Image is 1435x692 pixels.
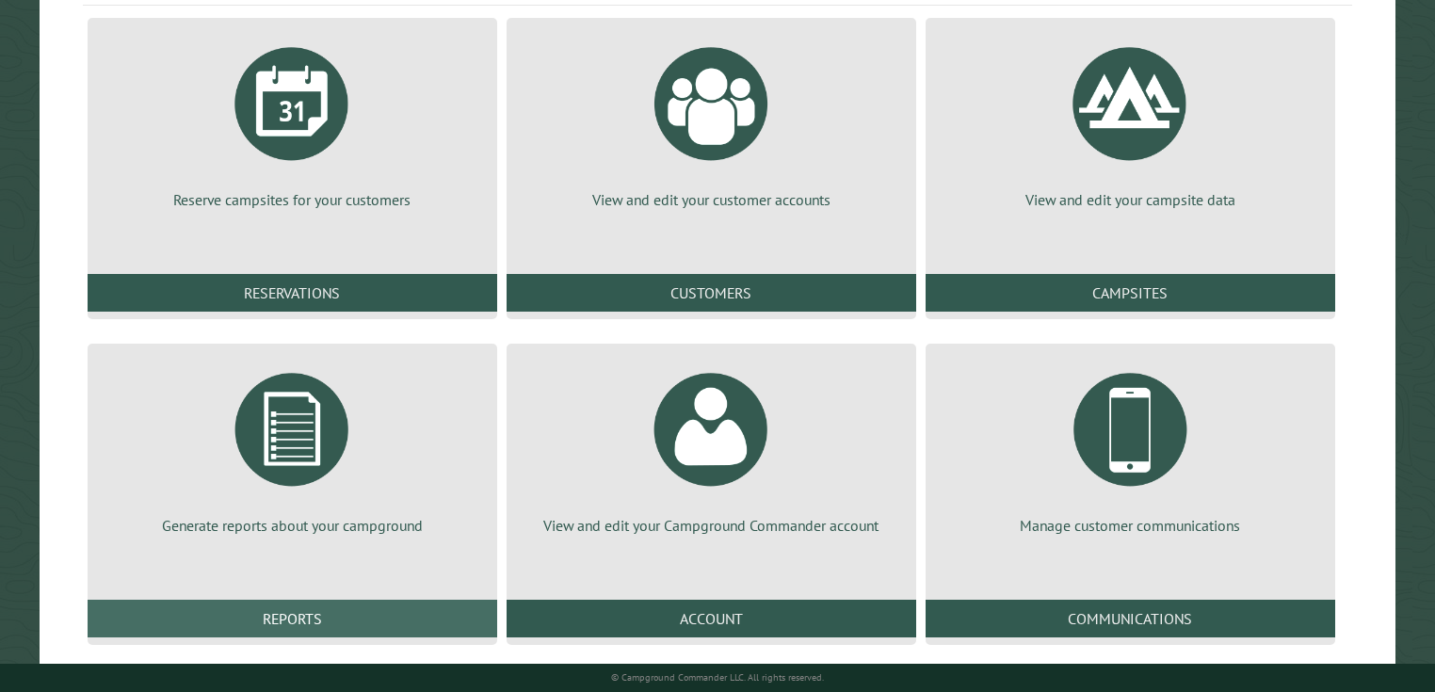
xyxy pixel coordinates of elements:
[948,359,1313,536] a: Manage customer communications
[507,274,916,312] a: Customers
[926,274,1335,312] a: Campsites
[110,189,475,210] p: Reserve campsites for your customers
[110,33,475,210] a: Reserve campsites for your customers
[529,359,894,536] a: View and edit your Campground Commander account
[948,515,1313,536] p: Manage customer communications
[948,33,1313,210] a: View and edit your campsite data
[926,600,1335,637] a: Communications
[507,600,916,637] a: Account
[529,515,894,536] p: View and edit your Campground Commander account
[948,189,1313,210] p: View and edit your campsite data
[88,274,497,312] a: Reservations
[110,359,475,536] a: Generate reports about your campground
[110,515,475,536] p: Generate reports about your campground
[611,671,824,684] small: © Campground Commander LLC. All rights reserved.
[529,189,894,210] p: View and edit your customer accounts
[529,33,894,210] a: View and edit your customer accounts
[88,600,497,637] a: Reports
